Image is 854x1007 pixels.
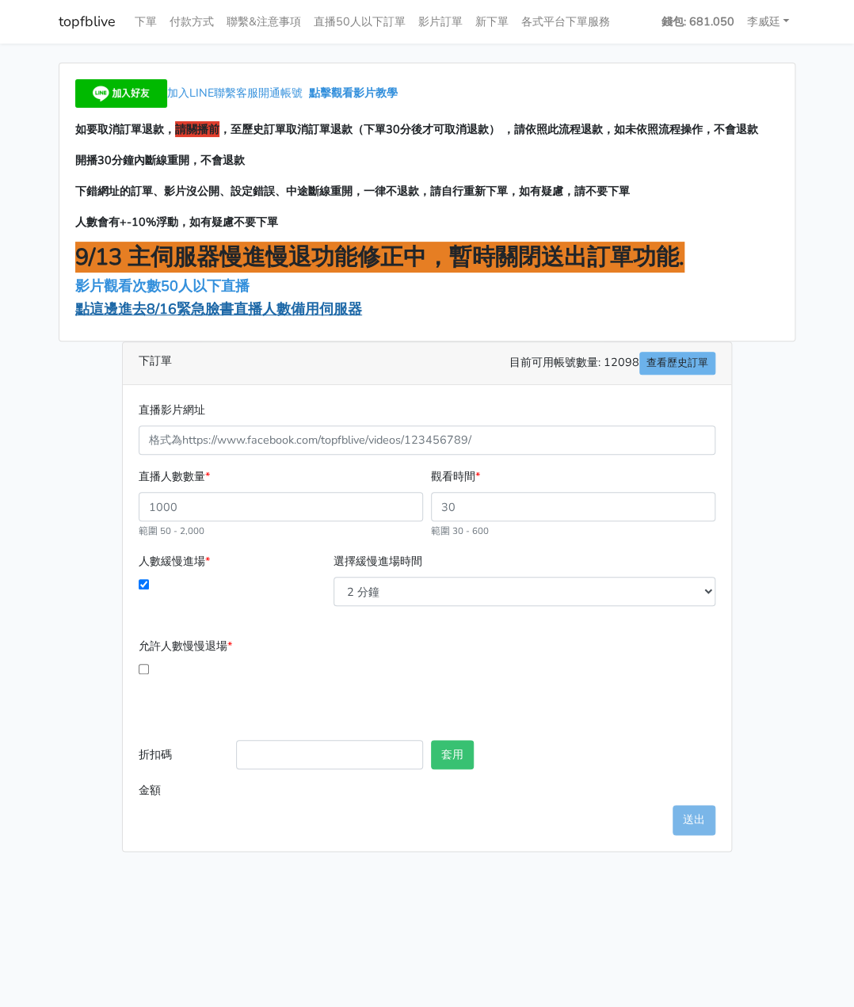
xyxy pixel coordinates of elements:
[509,352,715,375] span: 目前可用帳號數量: 12098
[161,277,254,296] a: 50人以下直播
[431,492,715,521] input: 30
[75,277,161,296] a: 影片觀看次數
[139,492,423,521] input: 1000
[59,6,116,37] a: topfblive
[123,342,731,385] div: 下訂單
[75,183,630,199] span: 下錯網址的訂單、影片沒公開、設定錯誤、中途斷線重開，一律不退款，請自行重新下單，如有疑慮，請不要下單
[431,467,480,486] label: 觀看時間
[673,805,715,834] button: 送出
[309,85,398,101] a: 點擊觀看影片教學
[139,467,210,486] label: 直播人數數量
[431,524,489,537] small: 範圍 30 - 600
[661,13,734,29] strong: 錢包: 681.050
[515,6,616,37] a: 各式平台下單服務
[128,6,163,37] a: 下單
[219,121,758,137] span: ，至歷史訂單取消訂單退款（下單30分後才可取消退款） ，請依照此流程退款，如未依照流程操作，不會退款
[431,740,474,769] button: 套用
[139,637,232,655] label: 允許人數慢慢退場
[175,121,219,137] span: 請關播前
[75,152,245,168] span: 開播30分鐘內斷線重開，不會退款
[307,6,412,37] a: 直播50人以下訂單
[220,6,307,37] a: 聯繫&注意事項
[740,6,795,37] a: 李威廷
[139,425,715,455] input: 格式為https://www.facebook.com/topfblive/videos/123456789/
[639,352,715,375] a: 查看歷史訂單
[163,6,220,37] a: 付款方式
[75,299,362,319] a: 點這邊進去8/16緊急臉書直播人數備用伺服器
[75,214,278,230] span: 人數會有+-10%浮動，如有疑慮不要下單
[334,552,422,570] label: 選擇緩慢進場時間
[135,740,232,776] label: 折扣碼
[75,121,175,137] span: 如要取消訂單退款，
[654,6,740,37] a: 錢包: 681.050
[75,242,684,273] span: 9/13 主伺服器慢進慢退功能修正中，暫時關閉送出訂單功能.
[139,524,204,537] small: 範圍 50 - 2,000
[139,552,210,570] label: 人數緩慢進場
[167,85,303,101] span: 加入LINE聯繫客服開通帳號
[412,6,469,37] a: 影片訂單
[469,6,515,37] a: 新下單
[75,79,167,108] img: 加入好友
[161,277,250,296] span: 50人以下直播
[75,85,309,101] a: 加入LINE聯繫客服開通帳號
[139,401,205,419] label: 直播影片網址
[135,776,232,805] label: 金額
